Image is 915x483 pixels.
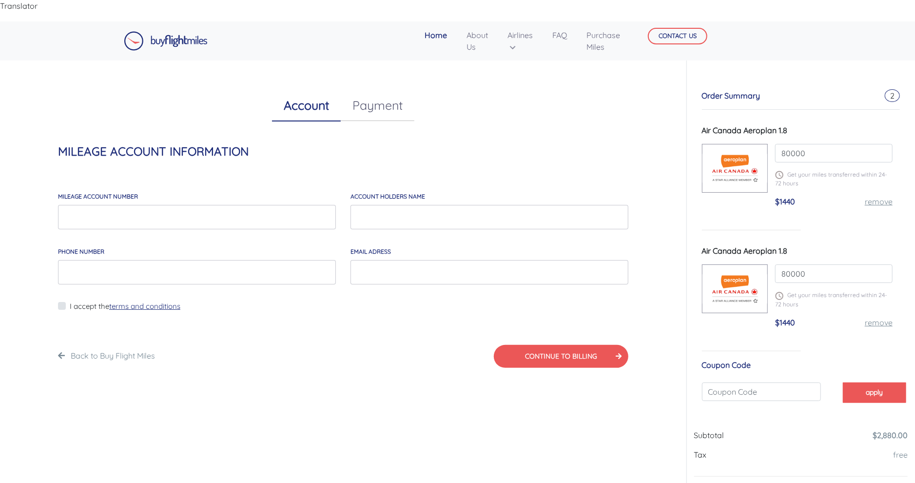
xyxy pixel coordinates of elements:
h4: MILEAGE ACCOUNT INFORMATION [58,144,628,159]
a: Purchase Miles [583,25,624,57]
img: schedule.png [775,292,783,300]
a: $2,880.00 [873,430,908,440]
span: Order Summary [702,91,760,101]
input: Coupon Code [702,382,821,401]
a: Buy Flight Miles Logo [124,29,208,53]
a: Airlines [504,25,537,57]
a: Home [421,25,451,45]
label: email adress [350,247,391,256]
a: Payment [341,90,414,121]
label: account holders NAME [350,192,425,201]
span: Air Canada Aeroplan 1.8 [702,246,788,256]
p: Get your miles transferred within 24-72 hours [775,170,893,188]
a: Account [272,90,341,121]
span: $1440 [775,197,795,206]
span: Coupon Code [702,360,751,370]
span: Air Canada Aeroplan 1.8 [702,125,788,135]
button: CONTINUE TO BILLING [494,345,628,368]
label: Phone Number [58,247,104,256]
span: $1440 [775,318,795,327]
p: Get your miles transferred within 24-72 hours [775,291,893,308]
label: I accept the [70,301,180,312]
span: Subtotal [694,430,724,440]
img: Aer-Canada-Aeroplane.png [702,275,767,303]
img: Buy Flight Miles Logo [124,31,208,51]
img: Aer-Canada-Aeroplane.png [702,154,767,182]
button: CONTACT US [648,28,707,44]
span: Tax [694,450,707,460]
a: Back to Buy Flight Miles [71,351,155,361]
label: MILEAGE account number [58,192,138,201]
img: schedule.png [775,171,783,179]
span: 2 [885,89,900,102]
a: free [893,450,908,460]
a: remove [865,318,893,327]
a: remove [865,197,893,206]
a: About Us [463,25,492,57]
a: terms and conditions [109,302,180,311]
button: apply [843,382,906,403]
a: FAQ [548,25,571,45]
